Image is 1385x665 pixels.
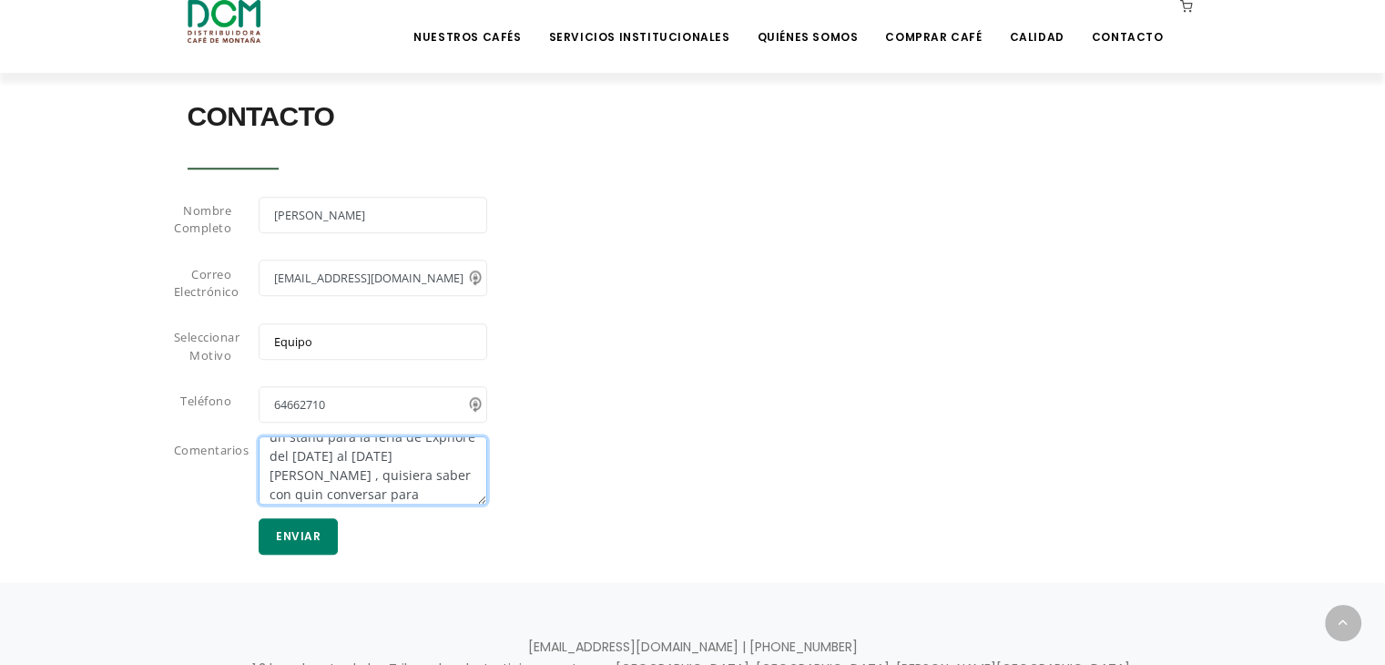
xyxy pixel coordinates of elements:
[160,386,246,419] label: Teléfono
[160,260,246,307] label: Correo Electrónico
[998,2,1074,45] a: Calidad
[160,436,246,502] label: Comentarios
[259,518,338,555] button: Enviar
[188,91,1198,142] h2: CONTACTO
[746,2,869,45] a: Quiénes Somos
[1081,2,1175,45] a: Contacto
[402,2,532,45] a: Nuestros Cafés
[537,2,740,45] a: Servicios Institucionales
[874,2,993,45] a: Comprar Café
[160,197,246,244] label: Nombre Completo
[259,197,487,233] input: Nombre Completo
[259,260,487,296] input: Correo Electrónico
[160,323,246,371] label: Seleccionar Motivo
[259,386,487,423] input: Teléfono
